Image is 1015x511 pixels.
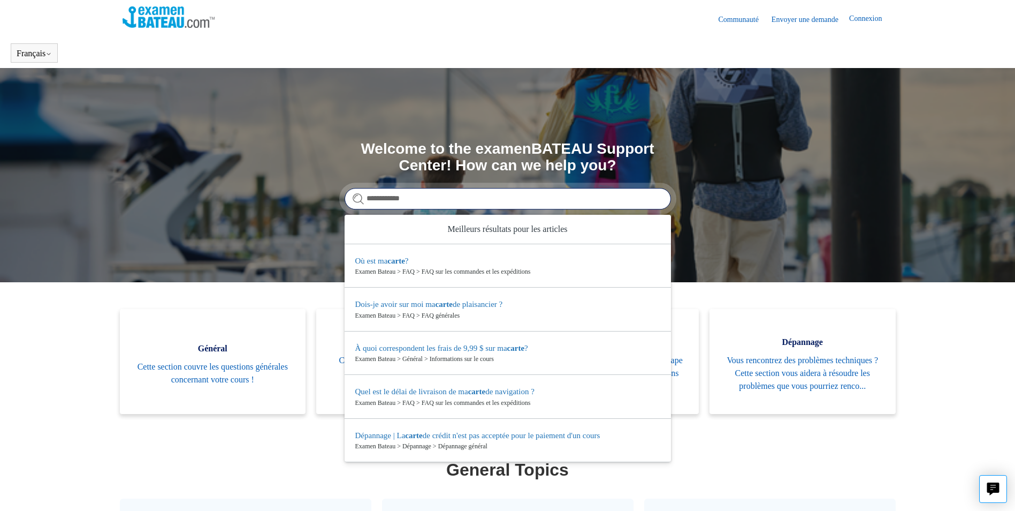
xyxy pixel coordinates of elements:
[355,354,660,364] zd-autocomplete-breadcrumbs-multibrand: Examen Bateau > Général > Informations sur le cours
[355,344,528,355] zd-autocomplete-title-multibrand: Résultat suggéré 3 À quoi correspondent les frais de 9,99 $ sur ma carte ?
[123,457,893,483] h1: General Topics
[355,267,660,276] zd-autocomplete-breadcrumbs-multibrand: Examen Bateau > FAQ > FAQ sur les commandes et les expéditions
[345,141,671,174] h1: Welcome to the examenBATEAU Support Center! How can we help you?
[136,360,290,386] span: Cette section couvre les questions générales concernant votre cours !
[387,257,405,265] em: carte
[718,14,769,25] a: Communauté
[435,300,452,309] em: carte
[345,188,671,209] input: Search
[355,311,660,320] zd-autocomplete-breadcrumbs-multibrand: Examen Bateau > FAQ > FAQ générales
[355,431,600,442] zd-autocomplete-title-multibrand: Résultat suggéré 5 Dépannage | La carte de crédit n'est pas acceptée pour le paiement d'un cours
[120,309,306,414] a: Général Cette section couvre les questions générales concernant votre cours !
[468,387,485,396] em: carte
[726,336,880,349] span: Dépannage
[136,342,290,355] span: Général
[709,309,896,414] a: Dépannage Vous rencontrez des problèmes techniques ? Cette section vous aidera à résoudre les pro...
[772,14,849,25] a: Envoyer une demande
[123,6,215,28] img: Page d’accueil du Centre d’aide Examen Bateau
[405,431,422,440] em: carte
[345,215,671,244] zd-autocomplete-header: Meilleurs résultats pour les articles
[726,354,880,393] span: Vous rencontrez des problèmes techniques ? Cette section vous aidera à résoudre les problèmes que...
[979,475,1007,503] button: Live chat
[332,336,486,349] span: FAQ
[17,49,52,58] button: Français
[355,441,660,451] zd-autocomplete-breadcrumbs-multibrand: Examen Bateau > Dépannage > Dépannage général
[355,398,660,408] zd-autocomplete-breadcrumbs-multibrand: Examen Bateau > FAQ > FAQ sur les commandes et les expéditions
[355,257,409,267] zd-autocomplete-title-multibrand: Résultat suggéré 1 Où est ma carte?
[355,300,503,311] zd-autocomplete-title-multibrand: Résultat suggéré 2 Dois-je avoir sur moi ma carte de plaisancier ?
[507,344,524,352] em: carte
[316,309,502,414] a: FAQ Cette section répondra aux questions que vous pourriez avoir et qui ont déjà été posées aupar...
[332,354,486,393] span: Cette section répondra aux questions que vous pourriez avoir et qui ont déjà été posées auparavant !
[355,387,535,398] zd-autocomplete-title-multibrand: Résultat suggéré 4 Quel est le délai de livraison de ma carte de navigation ?
[849,13,892,26] a: Connexion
